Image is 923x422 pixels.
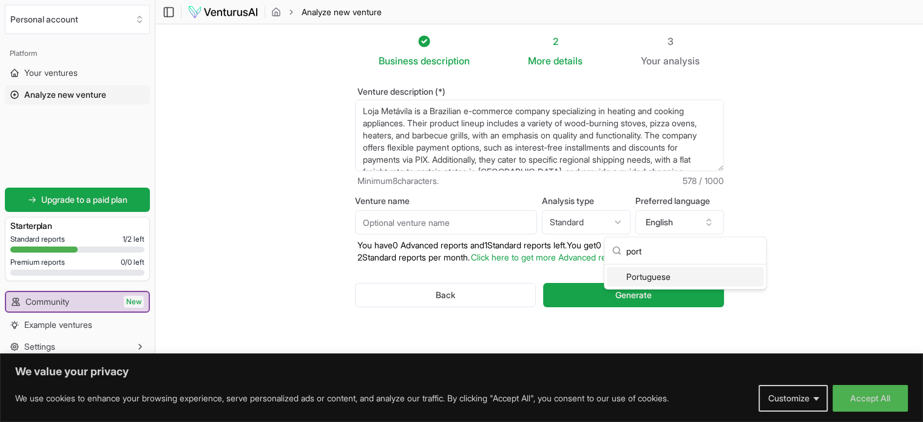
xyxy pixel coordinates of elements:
span: Example ventures [24,319,92,331]
input: Optional venture name [355,210,537,234]
span: Your [641,53,661,68]
label: Analysis type [542,197,631,205]
button: Customize [759,385,828,412]
label: Preferred language [635,197,724,205]
textarea: Loja Metávila is a Brazilian e-commerce company specializing in heating and cooking appliances. T... [355,100,724,171]
a: Your ventures [5,63,150,83]
div: 2 [528,34,583,49]
span: 0 / 0 left [121,257,144,267]
span: description [421,55,470,67]
button: Settings [5,337,150,356]
button: English [635,210,724,234]
p: We value your privacy [15,364,908,379]
span: analysis [663,55,700,67]
span: Premium reports [10,257,65,267]
span: Analyze new venture [24,89,106,101]
a: Click here to get more Advanced reports. [471,252,627,262]
span: Community [25,296,69,308]
h3: Starter plan [10,220,144,232]
span: Analyze new venture [302,6,382,18]
button: Back [355,283,536,307]
button: Accept All [833,385,908,412]
span: Your ventures [24,67,78,79]
div: Platform [5,44,150,63]
span: Standard reports [10,234,65,244]
div: Portuguese [607,267,763,287]
span: New [124,296,144,308]
a: Example ventures [5,315,150,335]
button: Select an organization [5,5,150,34]
a: Upgrade to a paid plan [5,188,150,212]
span: Upgrade to a paid plan [41,194,127,206]
nav: breadcrumb [271,6,382,18]
span: Settings [24,341,55,353]
input: Search language... [626,237,759,264]
span: Business [379,53,418,68]
span: More [528,53,551,68]
button: Generate [543,283,723,307]
span: Generate [615,289,652,301]
label: Venture description (*) [355,87,724,96]
span: details [553,55,583,67]
a: Analyze new venture [5,85,150,104]
span: 1 / 2 left [123,234,144,244]
img: logo [188,5,259,19]
p: We use cookies to enhance your browsing experience, serve personalized ads or content, and analyz... [15,391,669,406]
span: 578 / 1000 [683,175,724,187]
a: CommunityNew [6,292,149,311]
p: You have 0 Advanced reports and 1 Standard reports left. Y ou get 0 Advanced reports and 2 Standa... [355,239,724,264]
div: 3 [641,34,700,49]
label: Venture name [355,197,537,205]
span: Minimum 8 characters. [357,175,439,187]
